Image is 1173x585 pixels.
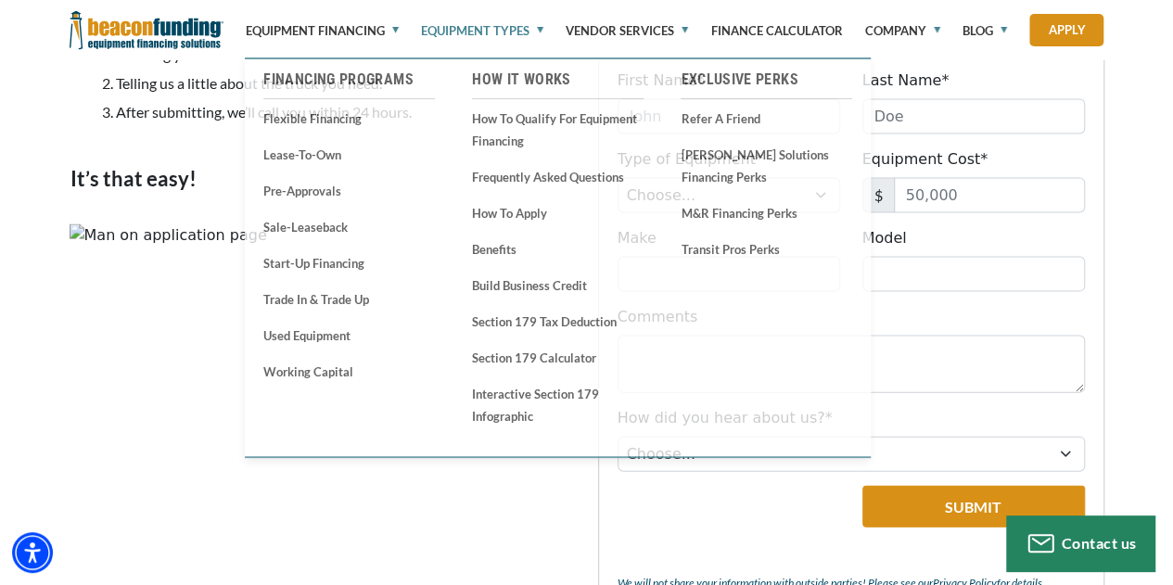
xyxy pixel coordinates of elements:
label: Equipment Cost* [862,148,988,171]
a: How It Works [472,69,644,91]
img: Man on application page [70,224,267,247]
a: Frequently Asked Questions [472,165,644,188]
label: Last Name* [862,70,950,92]
a: Apply [1029,14,1103,46]
a: Section 179 Calculator [472,346,644,369]
span: Contact us [1062,534,1137,552]
a: Benefits [472,237,644,261]
a: Interactive Section 179 Infographic [472,382,644,427]
p: After submitting, we’ll call you within 24 hours. [116,104,576,121]
a: Start-Up Financing [263,251,435,274]
a: Working Capital [263,360,435,383]
a: Used Equipment [263,324,435,347]
p: Telling us a little about the truck you need. [116,75,576,92]
button: Contact us [1006,515,1154,571]
a: Pre-approvals [263,179,435,202]
a: Trade In & Trade Up [263,287,435,311]
a: Flexible Financing [263,107,435,130]
a: Refer a Friend [681,107,852,130]
a: Build Business Credit [472,273,644,297]
iframe: reCAPTCHA [618,486,843,543]
a: Lease-To-Own [263,143,435,166]
a: Section 179 Tax Deduction [472,310,644,333]
input: Doe [862,99,1085,134]
div: Accessibility Menu [12,532,53,573]
button: Submit [862,486,1085,528]
label: Model [862,227,907,249]
a: Transit Pros Perks [681,237,852,261]
span: $ [862,178,895,213]
a: M&R Financing Perks [681,201,852,224]
a: [PERSON_NAME] Solutions Financing Perks [681,143,852,188]
a: How to Apply [472,201,644,224]
a: Sale-Leaseback [263,215,435,238]
a: Exclusive Perks [681,69,852,91]
input: 50,000 [894,178,1085,213]
strong: It’s that easy! [70,166,197,191]
a: Financing Programs [263,69,435,91]
a: How to Qualify for Equipment Financing [472,107,644,152]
